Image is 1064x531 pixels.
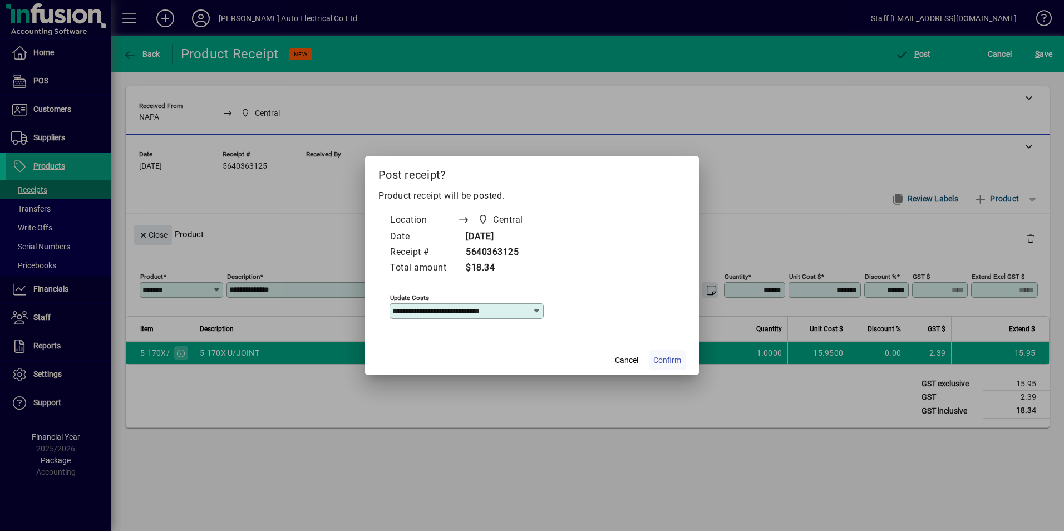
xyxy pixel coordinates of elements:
mat-label: Update costs [390,294,429,302]
td: Location [390,212,457,229]
td: Receipt # [390,245,457,260]
span: Central [475,212,528,228]
td: Date [390,229,457,245]
span: Central [493,213,523,227]
span: Confirm [653,355,681,366]
button: Cancel [609,350,644,370]
button: Confirm [649,350,686,370]
h2: Post receipt? [365,156,699,189]
p: Product receipt will be posted. [378,189,686,203]
td: $18.34 [457,260,544,276]
td: [DATE] [457,229,544,245]
span: Cancel [615,355,638,366]
td: Total amount [390,260,457,276]
td: 5640363125 [457,245,544,260]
